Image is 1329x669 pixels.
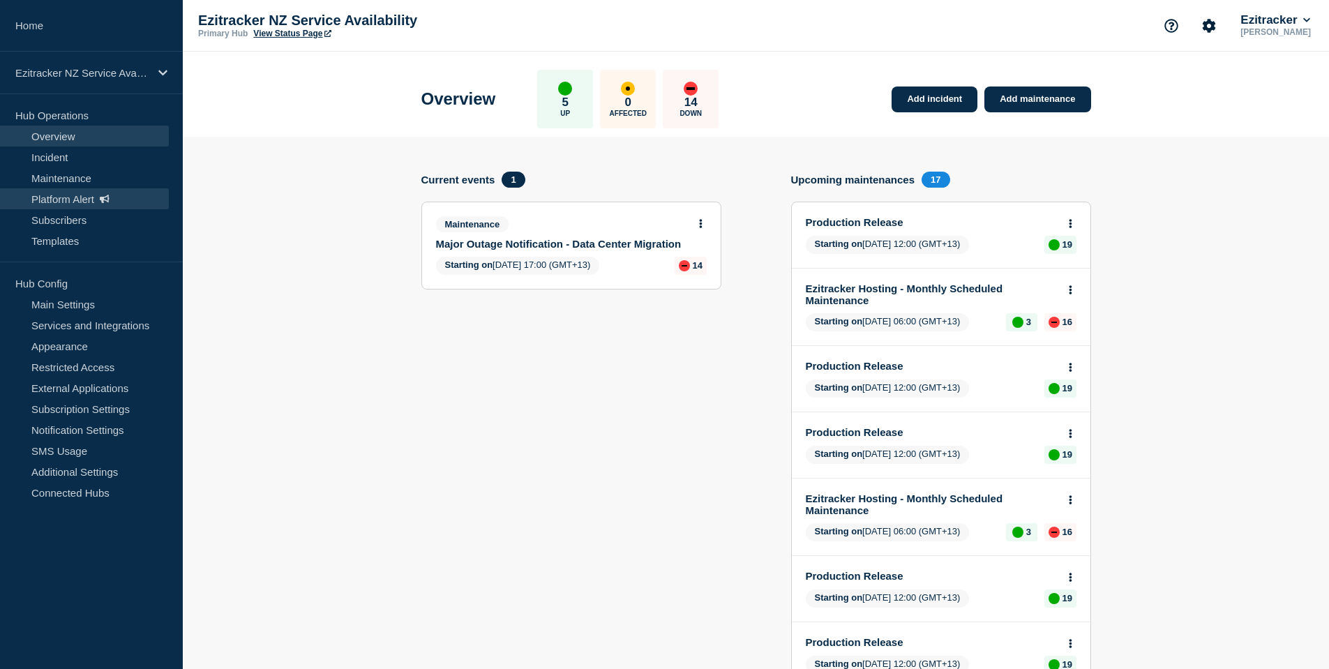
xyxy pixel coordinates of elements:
[436,216,509,232] span: Maintenance
[198,29,248,38] p: Primary Hub
[198,13,477,29] p: Ezitracker NZ Service Availability
[560,110,570,117] p: Up
[922,172,949,188] span: 17
[1063,317,1072,327] p: 16
[1049,239,1060,250] div: up
[806,360,1058,372] a: Production Release
[1049,317,1060,328] div: down
[1049,449,1060,460] div: up
[791,174,915,186] h4: Upcoming maintenances
[1157,11,1186,40] button: Support
[1026,317,1031,327] p: 3
[436,238,688,250] a: Major Outage Notification - Data Center Migration
[892,87,977,112] a: Add incident
[815,316,863,326] span: Starting on
[806,379,970,398] span: [DATE] 12:00 (GMT+13)
[610,110,647,117] p: Affected
[806,636,1058,648] a: Production Release
[1049,527,1060,538] div: down
[815,659,863,669] span: Starting on
[1049,383,1060,394] div: up
[679,110,702,117] p: Down
[15,67,149,79] p: Ezitracker NZ Service Availability
[445,260,493,270] span: Starting on
[1026,527,1031,537] p: 3
[625,96,631,110] p: 0
[815,592,863,603] span: Starting on
[815,449,863,459] span: Starting on
[679,260,690,271] div: down
[806,523,970,541] span: [DATE] 06:00 (GMT+13)
[502,172,525,188] span: 1
[806,236,970,254] span: [DATE] 12:00 (GMT+13)
[1012,527,1023,538] div: up
[1063,449,1072,460] p: 19
[1063,593,1072,603] p: 19
[1049,593,1060,604] div: up
[815,239,863,249] span: Starting on
[806,216,1058,228] a: Production Release
[806,446,970,464] span: [DATE] 12:00 (GMT+13)
[421,174,495,186] h4: Current events
[1063,527,1072,537] p: 16
[684,96,698,110] p: 14
[562,96,569,110] p: 5
[806,570,1058,582] a: Production Release
[806,493,1058,516] a: Ezitracker Hosting - Monthly Scheduled Maintenance
[806,313,970,331] span: [DATE] 06:00 (GMT+13)
[621,82,635,96] div: affected
[984,87,1090,112] a: Add maintenance
[815,526,863,536] span: Starting on
[1063,383,1072,393] p: 19
[693,260,703,271] p: 14
[815,382,863,393] span: Starting on
[558,82,572,96] div: up
[1063,239,1072,250] p: 19
[806,426,1058,438] a: Production Release
[806,283,1058,306] a: Ezitracker Hosting - Monthly Scheduled Maintenance
[1194,11,1224,40] button: Account settings
[1238,13,1313,27] button: Ezitracker
[806,589,970,608] span: [DATE] 12:00 (GMT+13)
[421,89,496,109] h1: Overview
[1238,27,1314,37] p: [PERSON_NAME]
[684,82,698,96] div: down
[1012,317,1023,328] div: up
[253,29,331,38] a: View Status Page
[436,257,600,275] span: [DATE] 17:00 (GMT+13)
